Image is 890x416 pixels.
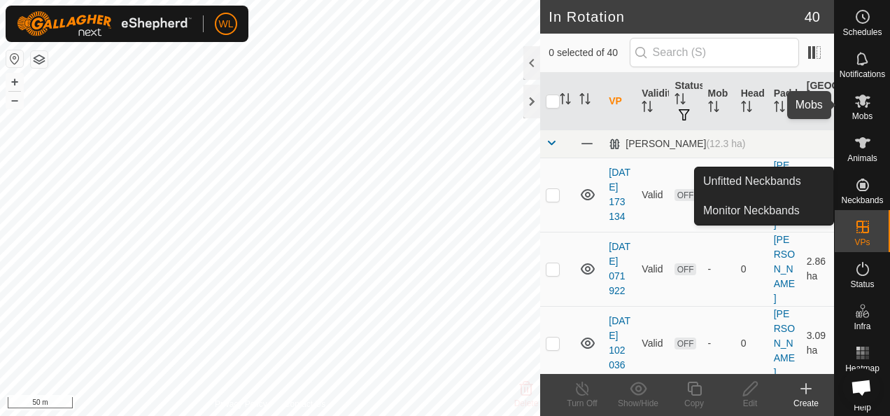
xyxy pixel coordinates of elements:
[554,397,610,410] div: Turn Off
[706,138,745,149] span: (12.3 ha)
[852,112,873,120] span: Mobs
[695,167,833,195] a: Unfitted Neckbands
[636,73,669,130] th: Validity
[703,202,800,219] span: Monitor Neckbands
[708,262,730,277] div: -
[854,238,870,247] span: VPs
[801,232,834,306] td: 2.86 ha
[674,263,695,275] span: OFF
[722,397,778,410] div: Edit
[579,95,591,106] p-sorticon: Activate to sort
[801,73,834,130] th: [GEOGRAPHIC_DATA] Area
[842,368,880,406] div: Open chat
[674,189,695,201] span: OFF
[854,322,870,331] span: Infra
[702,73,735,130] th: Mob
[284,398,325,410] a: Contact Us
[840,70,885,78] span: Notifications
[31,51,48,68] button: Map Layers
[735,73,768,130] th: Head
[841,196,883,204] span: Neckbands
[219,17,234,32] span: WL
[842,28,882,36] span: Schedules
[774,160,795,230] a: [PERSON_NAME]
[636,306,669,380] td: Valid
[741,103,752,114] p-sorticon: Activate to sort
[735,232,768,306] td: 0
[774,308,795,378] a: [PERSON_NAME]
[609,315,630,370] a: [DATE] 102036
[703,173,801,190] span: Unfitted Neckbands
[850,280,874,289] span: Status
[735,158,768,232] td: 0
[609,138,745,150] div: [PERSON_NAME]
[695,197,833,225] a: Monitor Neckbands
[603,73,636,130] th: VP
[669,73,702,130] th: Status
[666,397,722,410] div: Copy
[708,103,719,114] p-sorticon: Activate to sort
[805,6,820,27] span: 40
[845,364,880,373] span: Heatmap
[801,158,834,232] td: 2.26 ha
[636,232,669,306] td: Valid
[610,397,666,410] div: Show/Hide
[609,167,630,222] a: [DATE] 173134
[778,397,834,410] div: Create
[708,336,730,351] div: -
[774,103,785,114] p-sorticon: Activate to sort
[560,95,571,106] p-sorticon: Activate to sort
[674,95,686,106] p-sorticon: Activate to sort
[6,74,23,90] button: +
[6,50,23,67] button: Reset Map
[854,403,871,412] span: Help
[847,154,877,162] span: Animals
[807,110,818,121] p-sorticon: Activate to sort
[6,92,23,109] button: –
[674,338,695,349] span: OFF
[768,73,801,130] th: Paddock
[17,11,192,36] img: Gallagher Logo
[642,103,653,114] p-sorticon: Activate to sort
[801,306,834,380] td: 3.09 ha
[735,306,768,380] td: 0
[630,38,799,67] input: Search (S)
[215,398,267,410] a: Privacy Policy
[774,234,795,304] a: [PERSON_NAME]
[549,8,805,25] h2: In Rotation
[549,46,629,60] span: 0 selected of 40
[636,158,669,232] td: Valid
[609,241,630,296] a: [DATE] 071922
